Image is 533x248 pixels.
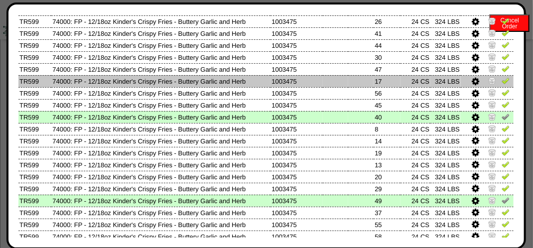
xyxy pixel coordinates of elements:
[270,63,323,75] td: 1003475
[270,135,323,147] td: 1003475
[374,111,400,123] td: 40
[18,219,51,231] td: TR599
[374,63,400,75] td: 47
[18,51,51,63] td: TR599
[270,183,323,195] td: 1003475
[51,75,270,87] td: 74000: FP - 12/18oz Kinder's Crispy Fries - Buttery Garlic and Herb
[400,183,431,195] td: 24 CS
[502,160,510,168] img: Verify Pick
[374,171,400,183] td: 20
[488,101,496,109] img: Zero Item and Verify
[400,27,431,39] td: 24 CS
[270,171,323,183] td: 1003475
[51,231,270,243] td: 74000: FP - 12/18oz Kinder's Crispy Fries - Buttery Garlic and Herb
[374,15,400,27] td: 26
[400,207,431,219] td: 24 CS
[400,195,431,207] td: 24 CS
[488,172,496,180] img: Zero Item and Verify
[374,231,400,243] td: 58
[51,51,270,63] td: 74000: FP - 12/18oz Kinder's Crispy Fries - Buttery Garlic and Herb
[488,41,496,49] img: Zero Item and Verify
[488,232,496,240] img: Zero Item and Verify
[430,147,461,159] td: 324 LBS
[18,75,51,87] td: TR599
[400,231,431,243] td: 24 CS
[488,196,496,204] img: Zero Item and Verify
[502,184,510,192] img: Verify Pick
[430,111,461,123] td: 324 LBS
[18,135,51,147] td: TR599
[18,63,51,75] td: TR599
[430,183,461,195] td: 324 LBS
[502,65,510,73] img: Verify Pick
[488,89,496,97] img: Zero Item and Verify
[270,39,323,51] td: 1003475
[488,29,496,37] img: Zero Item and Verify
[374,75,400,87] td: 17
[400,219,431,231] td: 24 CS
[430,195,461,207] td: 324 LBS
[51,135,270,147] td: 74000: FP - 12/18oz Kinder's Crispy Fries - Buttery Garlic and Herb
[51,123,270,135] td: 74000: FP - 12/18oz Kinder's Crispy Fries - Buttery Garlic and Herb
[51,99,270,111] td: 74000: FP - 12/18oz Kinder's Crispy Fries - Buttery Garlic and Herb
[400,147,431,159] td: 24 CS
[430,159,461,171] td: 324 LBS
[502,136,510,144] img: Verify Pick
[374,135,400,147] td: 14
[18,99,51,111] td: TR599
[400,75,431,87] td: 24 CS
[400,111,431,123] td: 24 CS
[400,171,431,183] td: 24 CS
[18,183,51,195] td: TR599
[270,75,323,87] td: 1003475
[502,124,510,132] img: Verify Pick
[374,123,400,135] td: 8
[400,159,431,171] td: 24 CS
[430,207,461,219] td: 324 LBS
[270,219,323,231] td: 1003475
[430,63,461,75] td: 324 LBS
[502,89,510,97] img: Verify Pick
[488,17,496,25] img: Zero Item and Verify
[400,135,431,147] td: 24 CS
[488,65,496,73] img: Zero Item and Verify
[374,99,400,111] td: 45
[18,123,51,135] td: TR599
[18,15,51,27] td: TR599
[51,147,270,159] td: 74000: FP - 12/18oz Kinder's Crispy Fries - Buttery Garlic and Herb
[502,77,510,85] img: Verify Pick
[488,148,496,156] img: Zero Item and Verify
[18,171,51,183] td: TR599
[270,111,323,123] td: 1003475
[502,220,510,228] img: Verify Pick
[374,183,400,195] td: 29
[270,51,323,63] td: 1003475
[400,63,431,75] td: 24 CS
[270,147,323,159] td: 1003475
[488,53,496,61] img: Zero Item and Verify
[488,220,496,228] img: Zero Item and Verify
[51,63,270,75] td: 74000: FP - 12/18oz Kinder's Crispy Fries - Buttery Garlic and Herb
[374,27,400,39] td: 41
[502,101,510,109] img: Verify Pick
[51,219,270,231] td: 74000: FP - 12/18oz Kinder's Crispy Fries - Buttery Garlic and Herb
[51,15,270,27] td: 74000: FP - 12/18oz Kinder's Crispy Fries - Buttery Garlic and Herb
[400,51,431,63] td: 24 CS
[502,172,510,180] img: Verify Pick
[488,124,496,132] img: Zero Item and Verify
[502,196,510,204] img: Un-Verify Pick
[502,208,510,216] img: Verify Pick
[374,147,400,159] td: 19
[51,207,270,219] td: 74000: FP - 12/18oz Kinder's Crispy Fries - Buttery Garlic and Herb
[488,136,496,144] img: Zero Item and Verify
[502,148,510,156] img: Verify Pick
[374,219,400,231] td: 55
[51,171,270,183] td: 74000: FP - 12/18oz Kinder's Crispy Fries - Buttery Garlic and Herb
[502,232,510,240] img: Verify Pick
[270,207,323,219] td: 1003475
[502,29,510,37] img: Verify Pick
[430,135,461,147] td: 324 LBS
[374,207,400,219] td: 37
[400,39,431,51] td: 24 CS
[488,77,496,85] img: Zero Item and Verify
